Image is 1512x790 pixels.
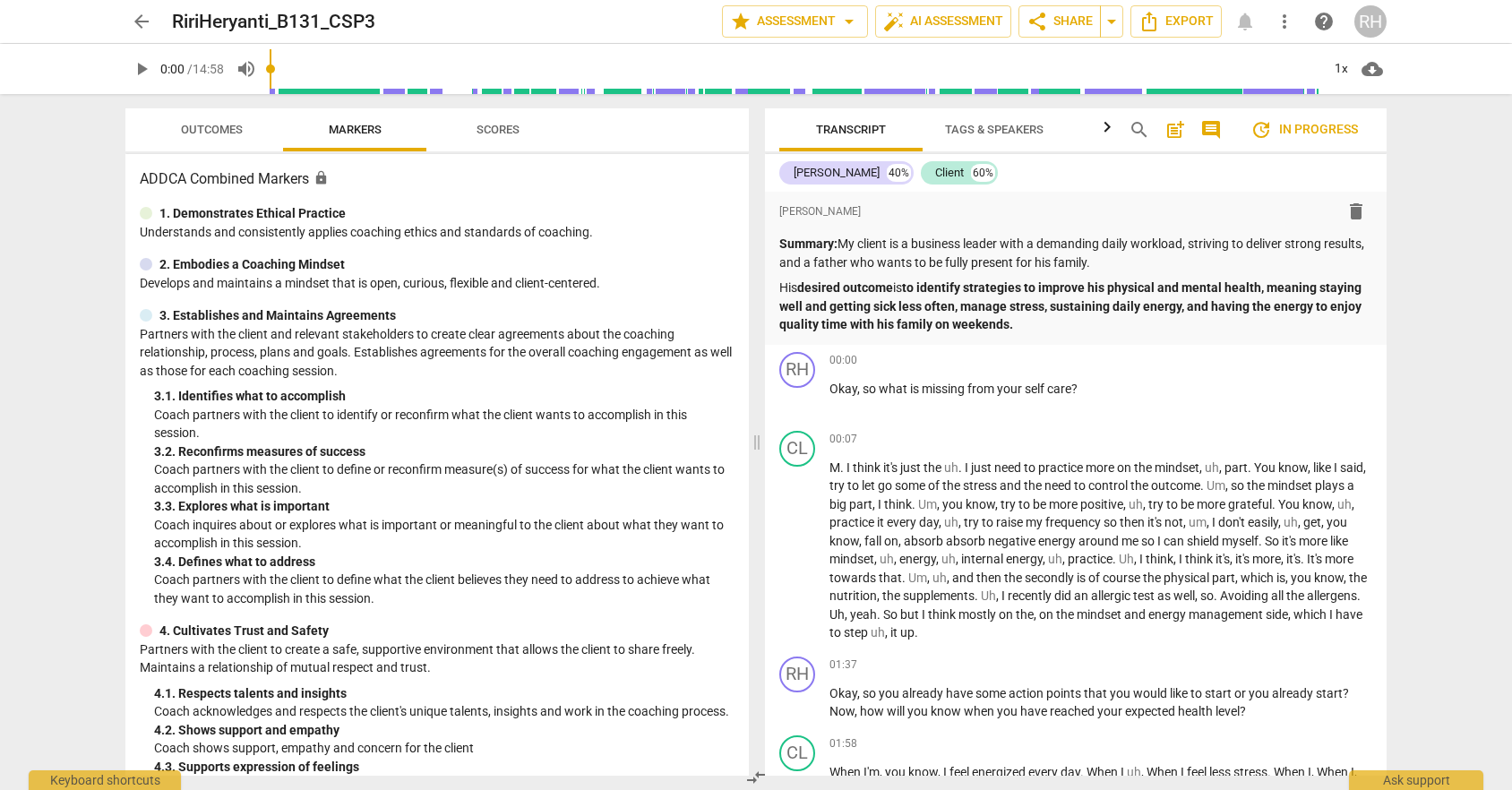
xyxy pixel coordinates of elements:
span: around [1078,534,1121,548]
span: of [928,478,942,493]
div: 3. 1. Identifies what to accomplish [154,387,735,406]
div: Client [935,164,964,182]
button: Add summary [1161,116,1190,144]
span: star [730,11,752,32]
span: more [1325,552,1353,566]
span: , [1278,515,1284,529]
span: . [1248,460,1254,475]
span: test [1133,588,1157,603]
span: I [846,460,853,475]
span: the [882,588,903,603]
span: , [1173,552,1179,566]
span: . [975,588,981,603]
span: cloud_download [1362,58,1383,80]
span: practice [1038,460,1086,475]
span: mindset [1155,460,1199,475]
span: so [863,382,879,396]
button: AI Assessment [875,5,1011,38]
span: what [879,382,910,396]
div: RH [1354,5,1387,38]
span: me [1121,534,1141,548]
span: more [1252,552,1281,566]
span: arrow_drop_down [1101,11,1122,32]
span: . [1200,478,1207,493]
span: I [1139,552,1146,566]
span: , [995,497,1001,511]
div: Change speaker [779,352,815,388]
span: go [878,478,895,493]
span: care [1047,382,1071,396]
span: It's [1307,552,1325,566]
span: think [1146,552,1173,566]
span: you [1327,515,1347,529]
span: big [829,497,849,511]
span: , [872,497,878,511]
span: Assessment is enabled for this document. The competency model is locked and follows the assessmen... [314,170,329,185]
span: / 14:58 [187,62,224,76]
span: raise [996,515,1026,529]
button: Search [1125,116,1154,144]
span: easily [1248,515,1278,529]
span: Filler word [918,497,937,511]
span: my [1026,515,1045,529]
span: , [939,515,944,529]
span: the [924,460,944,475]
span: energy [899,552,936,566]
span: the [1024,478,1044,493]
span: . [958,460,965,475]
span: need [1044,478,1074,493]
span: course [1103,571,1143,585]
span: the [942,478,963,493]
span: it's [1282,534,1299,548]
span: delete [1345,201,1367,222]
span: and [952,571,976,585]
span: to [1024,460,1038,475]
span: control [1088,478,1130,493]
span: 00:07 [829,432,857,447]
span: be [1181,497,1197,511]
span: volume_up [236,58,257,80]
button: Share [1018,5,1101,38]
p: 1. Demonstrates Ethical Practice [159,204,346,223]
span: can [1164,534,1187,548]
span: you [1291,571,1314,585]
span: , [1363,460,1366,475]
span: nutrition [829,588,877,603]
span: share [1027,11,1048,32]
span: [PERSON_NAME] [779,204,861,219]
span: , [859,534,864,548]
span: so [1231,478,1247,493]
span: , [1199,460,1205,475]
span: I [1179,552,1185,566]
span: search [1129,119,1150,141]
span: of [1088,571,1103,585]
p: 3. Establishes and Maintains Agreements [159,306,396,325]
p: My client is a business leader with a demanding daily workload, striving to deliver strong result... [779,235,1372,271]
p: Coach inquires about or explores what is important or meaningful to the client about what they wa... [154,516,735,553]
span: In progress [1250,119,1358,141]
span: allergic [1091,588,1133,603]
span: Scores [477,123,520,136]
div: [PERSON_NAME] [794,164,880,182]
span: Markers [329,123,382,136]
span: AI Assessment [883,11,1003,32]
span: , [1281,552,1286,566]
span: Tags & Speakers [945,123,1044,136]
span: absorb [946,534,988,548]
span: , [1235,571,1241,585]
span: . [1272,497,1278,511]
span: secondly [1025,571,1077,585]
p: Develops and maintains a mindset that is open, curious, flexible and client-centered. [140,274,735,293]
span: a [1347,478,1354,493]
span: physical [1164,571,1212,585]
span: Filler word [1207,478,1225,493]
span: , [937,497,942,511]
span: part [1224,460,1248,475]
span: just [971,460,994,475]
span: it's [1216,552,1230,566]
span: , [956,552,961,566]
span: to [982,515,996,529]
span: Assessment [730,11,860,32]
span: , [936,552,941,566]
span: Share [1027,11,1093,32]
